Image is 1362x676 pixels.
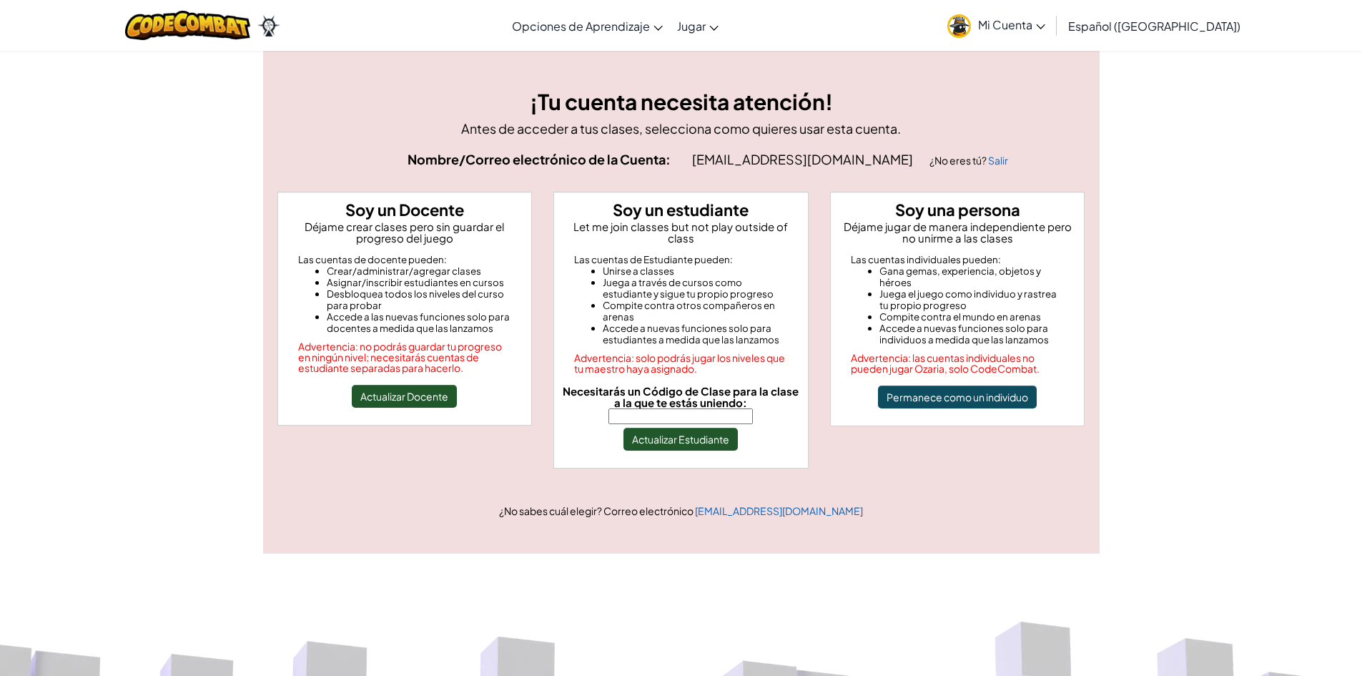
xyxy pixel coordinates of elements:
[512,19,650,34] span: Opciones de Aprendizaje
[623,428,738,451] button: Actualizar Estudiante
[947,14,971,38] img: avatar
[327,311,512,334] li: Accede a las nuevas funciones solo para docentes a medida que las lanzamos
[879,288,1065,311] li: Juega el juego como individuo y rastrea tu propio progreso
[277,118,1085,139] p: Antes de acceder a tus clases, selecciona como quieres usar esta cuenta.
[670,6,726,45] a: Jugar
[327,265,512,277] li: Crear/administrar/agregar clases
[1068,19,1240,34] span: Español ([GEOGRAPHIC_DATA])
[499,504,695,517] span: ¿No sabes cuál elegir? Correo electrónico
[1061,6,1248,45] a: Español ([GEOGRAPHIC_DATA])
[505,6,670,45] a: Opciones de Aprendizaje
[327,288,512,311] li: Desbloquea todos los niveles del curso para probar
[603,323,788,346] li: Accede a nuevas funciones solo para estudiantes a medida que las lanzamos
[345,200,464,220] strong: Soy un Docente
[574,254,788,265] div: Las cuentas de Estudiante pueden:
[560,221,802,244] p: Let me join classes but not play outside of class
[603,277,788,300] li: Juega a través de cursos como estudiante y sigue tu propio progreso
[851,353,1065,374] div: Advertencia: las cuentas individuales no pueden jugar Ozaria, solo CodeCombat.
[277,86,1085,118] h3: ¡Tu cuenta necesita atención!
[352,385,457,408] button: Actualizar Docente
[895,200,1020,220] strong: Soy una persona
[574,353,788,374] div: Advertencia: solo podrás jugar los niveles que tu maestro haya asignado.
[851,254,1065,265] div: Las cuentas individuales pueden:
[878,386,1037,408] button: Permanece como un individuo
[940,3,1052,48] a: Mi Cuenta
[408,151,671,167] strong: Nombre/Correo electrónico de la Cuenta:
[613,200,749,220] strong: Soy un estudiante
[125,11,250,40] img: CodeCombat logo
[692,151,915,167] span: [EMAIL_ADDRESS][DOMAIN_NAME]
[837,221,1079,244] p: Déjame jugar de manera independiente pero no unirme a las clases
[563,384,799,409] span: Necesitarás un Código de Clase para la clase a la que te estás uniendo:
[879,311,1065,323] li: Compite contra el mundo en arenas
[284,221,526,244] p: Déjame crear clases pero sin guardar el progreso del juego
[677,19,706,34] span: Jugar
[327,277,512,288] li: Asignar/inscribir estudiantes en cursos
[603,265,788,277] li: Unirse a classes
[298,254,512,265] div: Las cuentas de docente pueden:
[988,154,1008,167] a: Salir
[695,504,863,517] a: [EMAIL_ADDRESS][DOMAIN_NAME]
[257,15,280,36] img: Ozaria
[603,300,788,323] li: Compite contra otros compañeros en arenas
[608,408,753,424] input: Necesitarás un Código de Clase para la clase a la que te estás uniendo:
[978,17,1045,32] span: Mi Cuenta
[879,265,1065,288] li: Gana gemas, experiencia, objetos y héroes
[879,323,1065,346] li: Accede a nuevas funciones solo para individuos a medida que las lanzamos
[298,341,512,373] div: Advertencia: no podrás guardar tu progreso en ningún nivel; necesitarás cuentas de estudiante sep...
[929,154,988,167] span: ¿No eres tú?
